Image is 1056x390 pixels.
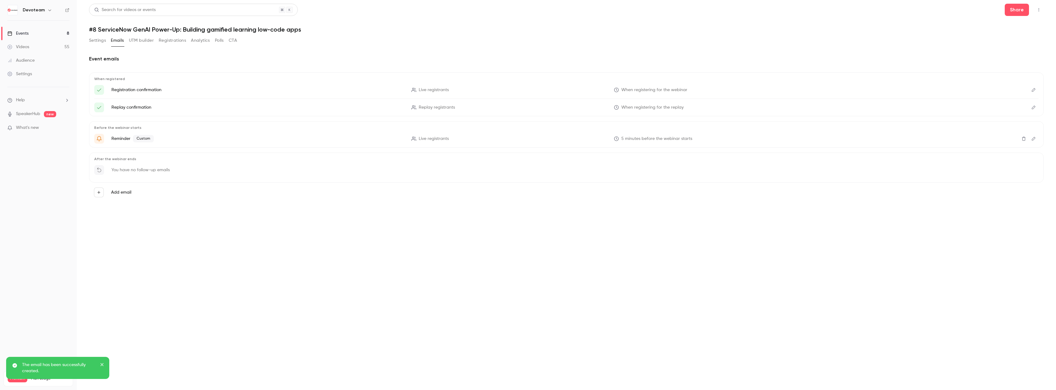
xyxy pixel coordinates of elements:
span: When registering for the replay [621,104,684,111]
h1: #8 ServiceNow GenAI Power-Up: Building gamified learning low-code apps [89,26,1044,33]
span: Live registrants [419,136,449,142]
p: Reminder [111,135,404,142]
label: Add email [111,189,131,195]
button: Registrations [159,36,186,45]
button: Edit [1029,85,1039,95]
button: Settings [89,36,106,45]
div: Audience [7,57,35,64]
p: Registration confirmation [111,87,404,93]
button: Analytics [191,36,210,45]
iframe: Noticeable Trigger [62,125,69,131]
span: 5 minutes before the webinar starts [621,136,692,142]
p: You have no follow-up emails [111,167,170,173]
h6: Devoteam [23,7,45,13]
h2: Event emails [89,55,1044,63]
div: Settings [7,71,32,77]
li: Thank you for your interest in our webinar - {{ event_name }}! [94,102,1039,112]
button: Edit [1029,134,1039,144]
button: Share [1005,4,1029,16]
span: What's new [16,125,39,131]
img: Devoteam [8,5,17,15]
span: Help [16,97,25,103]
p: Replay confirmation [111,104,404,110]
div: Videos [7,44,29,50]
p: The email has been successfully created. [22,362,96,374]
button: Polls [215,36,224,45]
span: Live registrants [419,87,449,93]
span: When registering for the webinar [621,87,687,93]
button: Edit [1029,102,1039,112]
li: help-dropdown-opener [7,97,69,103]
button: Emails [111,36,124,45]
button: close [100,362,104,369]
button: CTA [229,36,237,45]
p: Before the webinar starts [94,125,1039,130]
button: UTM builder [129,36,154,45]
span: new [44,111,56,117]
div: Search for videos or events [94,7,156,13]
p: When registered [94,76,1039,81]
li: Thank you for registering for our webinar -{{ event_name }}! [94,85,1039,95]
span: Custom [133,135,154,142]
li: {{ event_name }} is about to go live [94,134,1039,144]
button: Delete [1019,134,1029,144]
div: Events [7,30,29,37]
span: Replay registrants [419,104,455,111]
p: After the webinar ends [94,156,1039,161]
a: SpeakerHub [16,111,40,117]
